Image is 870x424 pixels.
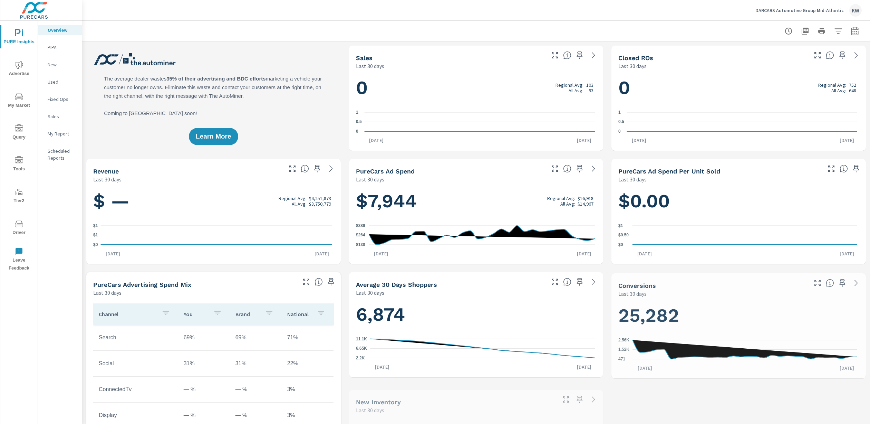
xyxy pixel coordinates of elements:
p: Last 30 days [618,175,647,183]
td: — % [230,407,282,424]
p: All Avg: [292,201,307,207]
a: See more details in report [588,50,599,61]
a: See more details in report [588,163,599,174]
td: ConnectedTv [93,381,178,398]
td: — % [178,381,230,398]
div: My Report [38,129,82,139]
span: Save this to your personalized report [326,276,337,288]
span: This table looks at how you compare to the amount of budget you spend per channel as opposed to y... [315,278,323,286]
div: Used [38,77,82,87]
button: Apply Filters [831,24,845,38]
p: [DATE] [364,137,388,144]
span: Total sales revenue over the selected date range. [Source: This data is sourced from the dealer’s... [301,164,309,173]
h1: $ — [93,189,334,213]
td: 69% [230,329,282,346]
span: Save this to your personalized report [574,50,585,61]
div: Scheduled Reports [38,146,82,163]
a: See more details in report [851,277,862,289]
text: $1 [93,233,98,238]
span: Save this to your personalized report [574,276,585,288]
button: Print Report [815,24,829,38]
text: 0.5 [618,120,624,124]
div: KW [849,4,862,17]
a: See more details in report [588,276,599,288]
h5: PureCars Ad Spend [356,168,415,175]
span: The number of dealer-specified goals completed by a visitor. [Source: This data is provided by th... [826,279,834,287]
span: Number of vehicles sold by the dealership over the selected date range. [Source: This data is sou... [563,51,571,59]
h5: Average 30 Days Shoppers [356,281,437,288]
div: PIPA [38,42,82,53]
text: $1 [618,223,623,228]
td: 69% [178,329,230,346]
a: See more details in report [588,394,599,405]
p: Last 30 days [618,290,647,298]
text: $0 [93,242,98,247]
span: PURE Insights [2,29,36,46]
p: Overview [48,27,76,34]
p: Scheduled Reports [48,148,76,161]
p: All Avg: [560,201,575,207]
p: Regional Avg: [547,196,575,201]
div: Overview [38,25,82,35]
p: National [287,311,311,318]
p: [DATE] [572,364,596,370]
p: [DATE] [835,137,859,144]
text: $389 [356,223,365,228]
p: DARCARS Automotive Group Mid-Atlantic [755,7,844,13]
p: Last 30 days [356,406,384,414]
text: 1.52K [618,347,629,352]
span: My Market [2,93,36,110]
h5: Conversions [618,282,656,289]
p: $3,750,779 [309,201,331,207]
text: 0 [356,129,358,134]
text: $0 [618,242,623,247]
button: Make Fullscreen [549,50,560,61]
span: Advertise [2,61,36,78]
p: All Avg: [831,88,846,93]
td: — % [178,407,230,424]
div: nav menu [0,21,38,275]
h1: 0 [356,76,597,100]
p: 93 [589,88,593,93]
span: Save this to your personalized report [837,50,848,61]
div: New [38,59,82,70]
td: 31% [230,355,282,372]
p: [DATE] [370,364,394,370]
p: [DATE] [835,250,859,257]
td: 3% [282,381,333,398]
p: 648 [849,88,856,93]
span: Driver [2,220,36,237]
p: Regional Avg: [818,82,846,88]
span: Save this to your personalized report [851,163,862,174]
p: [DATE] [369,250,393,257]
button: Make Fullscreen [549,276,560,288]
text: 2.56K [618,338,629,342]
text: 1 [618,110,621,115]
p: $4,251,873 [309,196,331,201]
h1: $0.00 [618,189,859,213]
span: Tier2 [2,188,36,205]
p: Last 30 days [93,175,122,183]
text: 0 [618,129,621,134]
p: Used [48,78,76,85]
p: New [48,61,76,68]
button: Make Fullscreen [549,163,560,174]
span: Average cost of advertising per each vehicle sold at the dealer over the selected date range. The... [840,164,848,173]
h5: Closed ROs [618,54,653,62]
p: Last 30 days [618,62,647,70]
td: 71% [282,329,333,346]
span: Total cost of media for all PureCars channels for the selected dealership group over the selected... [563,164,571,173]
span: Save this to your personalized report [312,163,323,174]
h5: PureCars Ad Spend Per Unit Sold [618,168,720,175]
text: $0.50 [618,233,629,238]
p: You [184,311,208,318]
td: Social [93,355,178,372]
span: Tools [2,156,36,173]
td: Display [93,407,178,424]
span: A rolling 30 day total of daily Shoppers on the dealership website, averaged over the selected da... [563,278,571,286]
span: Save this to your personalized report [574,394,585,405]
p: [DATE] [310,250,334,257]
text: 6.65K [356,346,367,351]
text: 2.2K [356,356,365,360]
button: "Export Report to PDF" [798,24,812,38]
